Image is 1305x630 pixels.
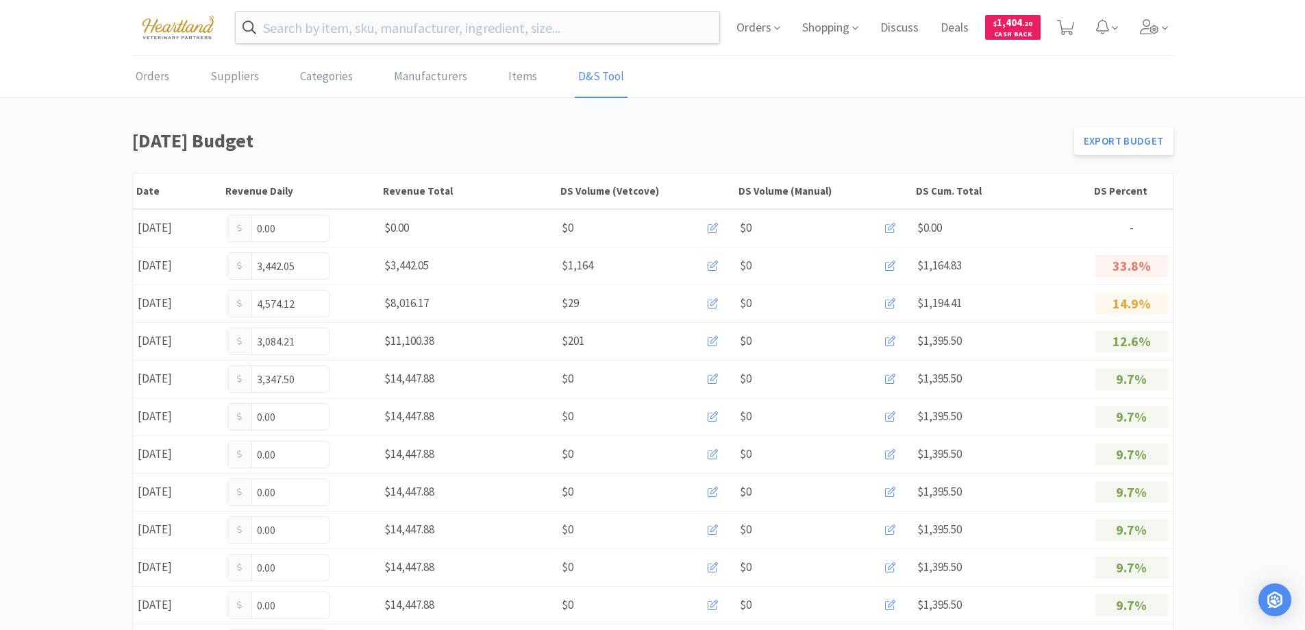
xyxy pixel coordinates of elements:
[917,371,962,386] span: $1,395.50
[133,516,222,544] div: [DATE]
[560,184,732,197] div: DS Volume (Vetcove)
[225,184,376,197] div: Revenue Daily
[740,332,751,350] span: $0
[1095,594,1168,616] p: 9.7%
[133,553,222,581] div: [DATE]
[993,19,997,28] span: $
[384,597,434,612] span: $14,447.88
[985,9,1041,46] a: $1,404.20Cash Back
[740,483,751,501] span: $0
[562,407,573,426] span: $0
[1095,293,1168,315] p: 14.9%
[916,184,1087,197] div: DS Cum. Total
[384,258,429,273] span: $3,442.05
[384,446,434,461] span: $14,447.88
[384,484,434,499] span: $14,447.88
[1095,557,1168,579] p: 9.7%
[1074,128,1173,155] a: Export Budget
[740,407,751,426] span: $0
[562,520,573,539] span: $0
[740,445,751,463] span: $0
[562,256,593,275] span: $1,164
[133,327,222,355] div: [DATE]
[132,8,224,46] img: cad7bdf275c640399d9c6e0c56f98fd2_10.png
[384,522,434,537] span: $14,447.88
[133,365,222,393] div: [DATE]
[993,16,1032,29] span: 1,404
[384,333,434,348] span: $11,100.38
[993,31,1032,40] span: Cash Back
[1095,330,1168,352] p: 12.6%
[575,56,627,98] a: D&S Tool
[562,445,573,463] span: $0
[917,258,962,273] span: $1,164.83
[207,56,262,98] a: Suppliers
[133,214,222,242] div: [DATE]
[917,484,962,499] span: $1,395.50
[562,483,573,501] span: $0
[740,596,751,614] span: $0
[1094,184,1169,197] div: DS Percent
[1258,583,1291,616] div: Open Intercom Messenger
[917,559,962,574] span: $1,395.50
[1095,519,1168,541] p: 9.7%
[562,294,579,313] span: $29
[740,369,751,388] span: $0
[1095,481,1168,503] p: 9.7%
[740,256,751,275] span: $0
[384,220,409,235] span: $0.00
[917,220,942,235] span: $0.00
[917,333,962,348] span: $1,395.50
[383,184,554,197] div: Revenue Total
[133,478,222,506] div: [DATE]
[136,184,219,197] div: Date
[132,125,1066,156] h1: [DATE] Budget
[1095,406,1168,428] p: 9.7%
[384,295,429,311] span: $8,016.17
[384,559,434,574] span: $14,447.88
[505,56,540,98] a: Items
[875,22,924,34] a: Discuss
[740,219,751,237] span: $0
[133,440,222,468] div: [DATE]
[740,558,751,577] span: $0
[1095,368,1168,390] p: 9.7%
[740,294,751,313] span: $0
[917,446,962,461] span: $1,395.50
[562,219,573,237] span: $0
[384,371,434,386] span: $14,447.88
[132,56,173,98] a: Orders
[562,369,573,388] span: $0
[738,184,910,197] div: DS Volume (Manual)
[1095,255,1168,277] p: 33.8%
[935,22,974,34] a: Deals
[917,295,962,311] span: $1,194.41
[133,402,222,431] div: [DATE]
[133,252,222,280] div: [DATE]
[917,522,962,537] span: $1,395.50
[384,409,434,424] span: $14,447.88
[917,597,962,612] span: $1,395.50
[917,409,962,424] span: $1,395.50
[562,596,573,614] span: $0
[297,56,356,98] a: Categories
[1095,444,1168,465] p: 9.7%
[1095,219,1168,237] p: -
[236,12,720,43] input: Search by item, sku, manufacturer, ingredient, size...
[133,591,222,619] div: [DATE]
[390,56,471,98] a: Manufacturers
[562,558,573,577] span: $0
[1022,19,1032,28] span: . 20
[133,289,222,317] div: [DATE]
[562,332,584,350] span: $201
[740,520,751,539] span: $0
